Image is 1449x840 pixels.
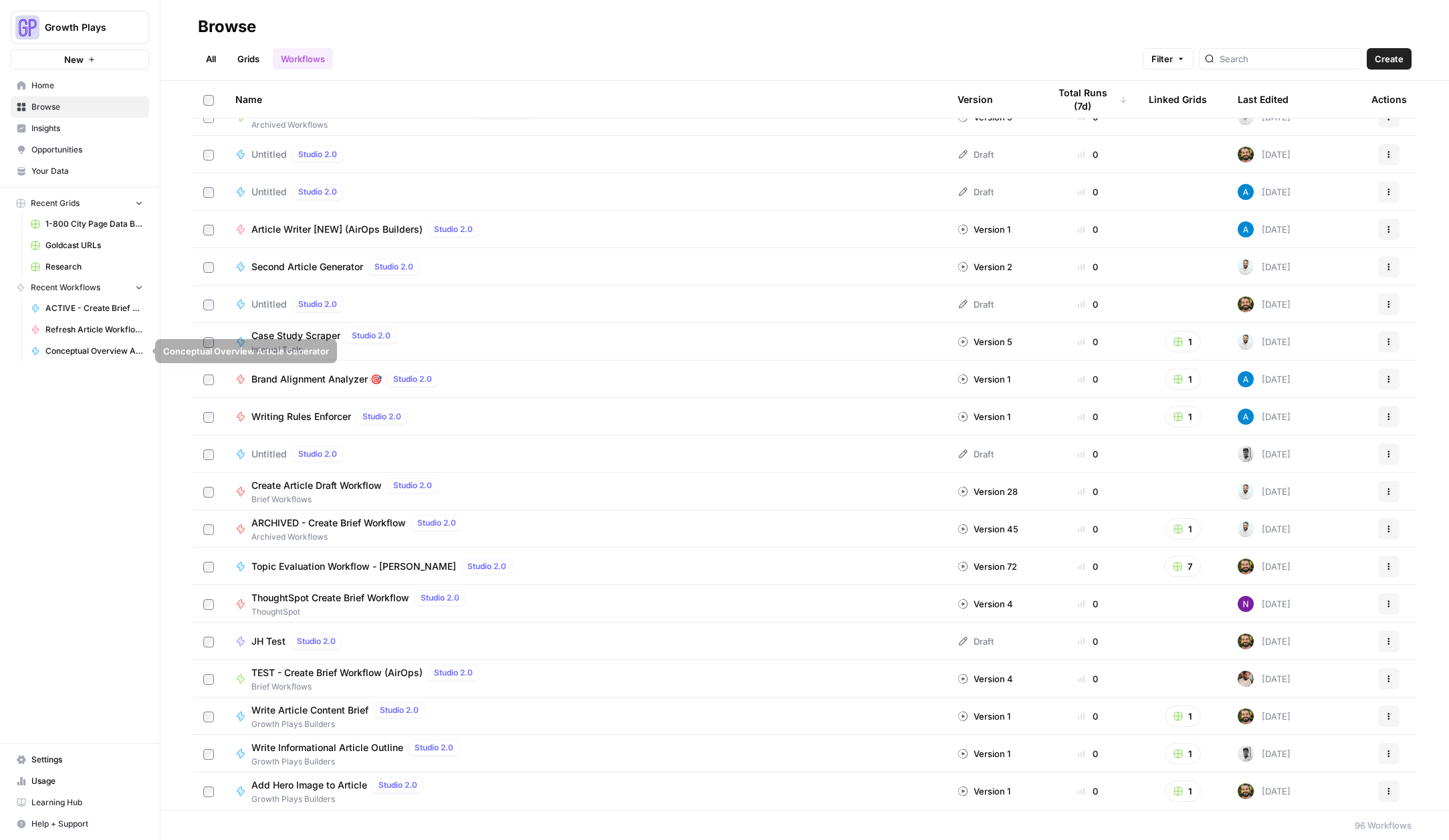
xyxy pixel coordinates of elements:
img: 7n9g0vcyosf9m799tx179q68c4d8 [1238,296,1254,312]
a: Workflows [273,48,333,70]
button: Filter [1143,48,1194,70]
img: o8hgcv6hpqdh9lctxyvavr17wuhn [1238,746,1254,762]
a: Writing Rules EnforcerStudio 2.0 [235,409,936,425]
img: 7n9g0vcyosf9m799tx179q68c4d8 [1238,558,1254,574]
div: Actions [1371,81,1407,118]
span: Conceptual Overview Article Generator [45,345,143,357]
span: Help + Support [31,818,143,830]
button: 1 [1165,331,1201,352]
button: Recent Workflows [11,278,149,298]
span: JH Test [251,635,286,648]
button: 1 [1165,406,1201,427]
span: Filter [1151,52,1173,66]
span: Recent Grids [31,197,80,209]
div: 0 [1048,223,1127,236]
button: 7 [1164,556,1201,577]
div: 0 [1048,298,1127,311]
div: Draft [958,185,994,199]
span: Internal Tools [251,344,402,356]
a: Article Writer [NEW] (AirOps Builders)Studio 2.0 [235,221,936,237]
div: 96 Workflows [1355,819,1412,832]
div: [DATE] [1238,334,1291,350]
a: UntitledStudio 2.0 [235,146,936,163]
a: UntitledStudio 2.0 [235,296,936,312]
div: Draft [958,635,994,648]
a: Home [11,75,149,96]
a: Second Article GeneratorStudio 2.0 [235,259,936,275]
span: Studio 2.0 [434,667,473,679]
a: Usage [11,770,149,792]
span: Archived Workflows [251,119,535,131]
span: Home [31,80,143,92]
div: Total Runs (7d) [1048,81,1127,118]
div: Version 72 [958,560,1017,573]
div: 0 [1048,260,1127,274]
a: Browse [11,96,149,118]
div: [DATE] [1238,296,1291,312]
a: Learning Hub [11,792,149,813]
div: [DATE] [1238,409,1291,425]
span: Studio 2.0 [298,186,337,198]
span: Refresh Article Workflow (Sandbox) [45,324,143,336]
a: Refresh Article Workflow (Sandbox) [25,319,149,340]
span: Insights [31,122,143,134]
span: Research [45,261,143,273]
div: Version 4 [958,672,1013,686]
button: New [11,49,149,70]
span: Growth Plays Builders [251,793,429,805]
span: Your Data [31,165,143,177]
img: 7n9g0vcyosf9m799tx179q68c4d8 [1238,633,1254,649]
div: Last Edited [1238,81,1289,118]
span: Topic Evaluation Workflow - [PERSON_NAME] [251,560,456,573]
span: Studio 2.0 [467,560,506,572]
div: 0 [1048,710,1127,723]
div: 0 [1048,410,1127,423]
a: Grids [229,48,267,70]
img: 09vqwntjgx3gjwz4ea1r9l7sj8gc [1238,671,1254,687]
span: Settings [31,754,143,766]
img: 7n9g0vcyosf9m799tx179q68c4d8 [1238,708,1254,724]
span: Studio 2.0 [415,742,453,754]
div: 0 [1048,335,1127,348]
a: UntitledStudio 2.0 [235,184,936,200]
a: Create Article Draft WorkflowStudio 2.0Brief Workflows [235,478,936,506]
div: 0 [1048,373,1127,386]
span: Brief Workflows [251,494,443,506]
span: Untitled [251,148,287,161]
div: 0 [1048,560,1127,573]
div: Draft [958,447,994,461]
a: Research [25,256,149,278]
div: 0 [1048,784,1127,798]
a: JH TestStudio 2.0 [235,633,936,649]
span: ThoughtSpot Create Brief Workflow [251,591,409,605]
div: Version 1 [958,223,1010,236]
img: odyn83o5p1wan4k8cy2vh2ud1j9q [1238,334,1254,350]
span: Studio 2.0 [297,635,336,647]
div: Version 4 [958,597,1013,611]
img: o3cqybgnmipr355j8nz4zpq1mc6x [1238,409,1254,425]
a: Your Data [11,161,149,182]
span: Studio 2.0 [393,373,432,385]
img: odyn83o5p1wan4k8cy2vh2ud1j9q [1238,484,1254,500]
div: [DATE] [1238,558,1291,574]
span: Recent Workflows [31,282,100,294]
span: Studio 2.0 [417,517,456,529]
div: 0 [1048,597,1127,611]
div: Name [235,81,936,118]
button: Workspace: Growth Plays [11,11,149,44]
div: [DATE] [1238,746,1291,762]
span: Untitled [251,447,287,461]
img: 7n9g0vcyosf9m799tx179q68c4d8 [1238,783,1254,799]
span: ACTIVE - Create Brief Workflow [45,302,143,314]
img: o8hgcv6hpqdh9lctxyvavr17wuhn [1238,446,1254,462]
span: Studio 2.0 [374,261,413,273]
span: Second Article Generator [251,260,363,274]
a: Add Hero Image to ArticleStudio 2.0Growth Plays Builders [235,777,936,805]
span: Growth Plays Builders [251,756,465,768]
span: Studio 2.0 [298,148,337,161]
div: Draft [958,148,994,161]
img: 7n9g0vcyosf9m799tx179q68c4d8 [1238,146,1254,163]
div: 0 [1048,485,1127,498]
img: Growth Plays Logo [15,15,39,39]
a: Case Study ScraperStudio 2.0Internal Tools [235,328,936,356]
